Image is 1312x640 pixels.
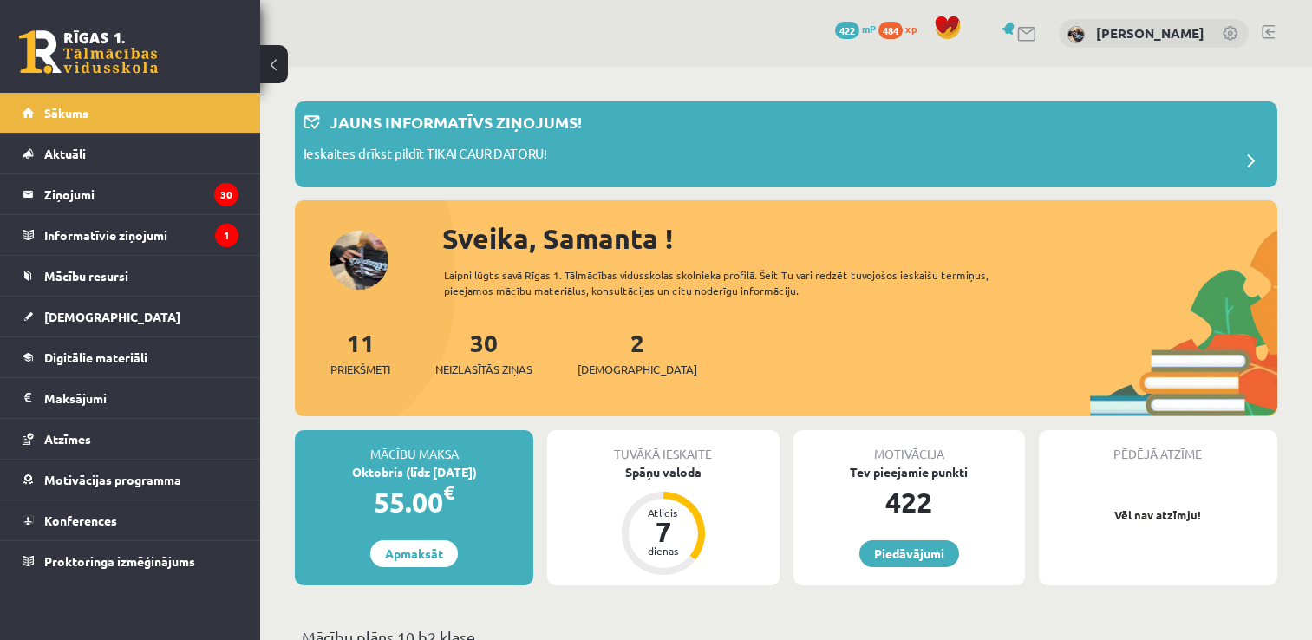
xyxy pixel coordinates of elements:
[19,30,158,74] a: Rīgas 1. Tālmācības vidusskola
[330,327,390,378] a: 11Priekšmeti
[793,481,1025,523] div: 422
[23,541,238,581] a: Proktoringa izmēģinājums
[23,337,238,377] a: Digitālie materiāli
[1048,506,1269,524] p: Vēl nav atzīmju!
[23,297,238,336] a: [DEMOGRAPHIC_DATA]
[44,378,238,418] legend: Maksājumi
[304,144,547,168] p: Ieskaites drīkst pildīt TIKAI CAUR DATORU!
[1039,430,1277,463] div: Pēdējā atzīme
[23,215,238,255] a: Informatīvie ziņojumi1
[547,463,779,481] div: Spāņu valoda
[44,146,86,161] span: Aktuāli
[295,481,533,523] div: 55.00
[442,218,1277,259] div: Sveika, Samanta !
[23,419,238,459] a: Atzīmes
[370,540,458,567] a: Apmaksāt
[214,183,238,206] i: 30
[435,327,532,378] a: 30Neizlasītās ziņas
[295,430,533,463] div: Mācību maksa
[578,327,697,378] a: 2[DEMOGRAPHIC_DATA]
[637,545,689,556] div: dienas
[23,460,238,500] a: Motivācijas programma
[44,472,181,487] span: Motivācijas programma
[23,378,238,418] a: Maksājumi
[637,518,689,545] div: 7
[862,22,876,36] span: mP
[330,361,390,378] span: Priekšmeti
[1096,24,1204,42] a: [PERSON_NAME]
[793,463,1025,481] div: Tev pieejamie punkti
[23,134,238,173] a: Aktuāli
[44,309,180,324] span: [DEMOGRAPHIC_DATA]
[304,110,1269,179] a: Jauns informatīvs ziņojums! Ieskaites drīkst pildīt TIKAI CAUR DATORU!
[1067,26,1085,43] img: Samanta Niedre
[44,431,91,447] span: Atzīmes
[330,110,582,134] p: Jauns informatīvs ziņojums!
[878,22,925,36] a: 484 xp
[23,500,238,540] a: Konferences
[44,215,238,255] legend: Informatīvie ziņojumi
[435,361,532,378] span: Neizlasītās ziņas
[578,361,697,378] span: [DEMOGRAPHIC_DATA]
[44,553,195,569] span: Proktoringa izmēģinājums
[443,480,454,505] span: €
[859,540,959,567] a: Piedāvājumi
[835,22,859,39] span: 422
[44,513,117,528] span: Konferences
[547,463,779,578] a: Spāņu valoda Atlicis 7 dienas
[444,267,1034,298] div: Laipni lūgts savā Rīgas 1. Tālmācības vidusskolas skolnieka profilā. Šeit Tu vari redzēt tuvojošo...
[295,463,533,481] div: Oktobris (līdz [DATE])
[637,507,689,518] div: Atlicis
[835,22,876,36] a: 422 mP
[215,224,238,247] i: 1
[23,174,238,214] a: Ziņojumi30
[793,430,1025,463] div: Motivācija
[23,256,238,296] a: Mācību resursi
[547,430,779,463] div: Tuvākā ieskaite
[878,22,903,39] span: 484
[23,93,238,133] a: Sākums
[44,268,128,284] span: Mācību resursi
[44,349,147,365] span: Digitālie materiāli
[44,105,88,121] span: Sākums
[905,22,917,36] span: xp
[44,174,238,214] legend: Ziņojumi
